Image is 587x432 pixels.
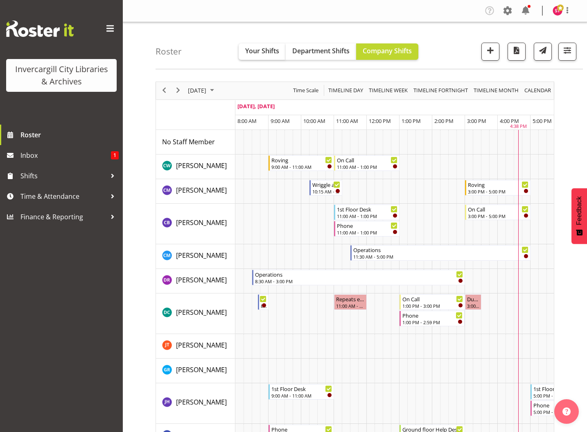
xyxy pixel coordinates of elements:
button: Filter Shifts [558,43,576,61]
div: 1:00 PM - 3:00 PM [402,302,463,309]
button: Company Shifts [356,43,418,60]
td: Chamique Mamolo resource [156,179,235,204]
div: Donald Cunningham"s event - Newspapers Begin From Monday, September 29, 2025 at 8:40:00 AM GMT+13... [258,294,269,310]
span: Inbox [20,149,111,161]
div: On Call [468,205,528,213]
span: Finance & Reporting [20,211,106,223]
button: Previous [159,85,170,95]
span: [PERSON_NAME] [176,251,227,260]
a: [PERSON_NAME] [176,275,227,285]
div: Chris Broad"s event - 1st Floor Desk Begin From Monday, September 29, 2025 at 11:00:00 AM GMT+13:... [334,205,400,220]
td: Debra Robinson resource [156,269,235,293]
span: [PERSON_NAME] [176,308,227,317]
span: 1 [111,151,119,159]
span: Timeline Week [368,85,409,95]
td: No Staff Member resource [156,130,235,155]
span: [PERSON_NAME] [176,275,227,284]
div: 11:00 AM - 1:00 PM [337,229,397,236]
div: Catherine Wilson"s event - Roving Begin From Monday, September 29, 2025 at 9:00:00 AM GMT+13:00 E... [269,155,334,171]
button: Timeline Day [327,85,365,95]
div: 8:40 AM - 9:00 AM [261,302,267,309]
button: Download a PDF of the roster for the current day [508,43,526,61]
td: Donald Cunningham resource [156,293,235,334]
a: No Staff Member [162,137,215,147]
span: 8:00 AM [237,117,257,125]
div: 8:30 AM - 3:00 PM [255,278,463,284]
td: Jill Harpur resource [156,383,235,424]
img: help-xxl-2.png [562,407,571,416]
span: calendar [524,85,552,95]
div: 3:00 PM - 3:30 PM [467,302,479,309]
span: 10:00 AM [303,117,325,125]
span: [PERSON_NAME] [176,341,227,350]
div: 9:00 AM - 11:00 AM [271,164,332,170]
a: [PERSON_NAME] [176,340,227,350]
button: Department Shifts [286,43,356,60]
div: 4:38 PM [510,123,527,130]
div: Wriggle and Rhyme [312,180,340,189]
span: 9:00 AM [271,117,290,125]
a: [PERSON_NAME] [176,307,227,317]
img: Rosterit website logo [6,20,74,37]
div: Repeats every [DATE] - [PERSON_NAME] [336,295,365,303]
button: Timeline Month [472,85,520,95]
span: 2:00 PM [434,117,454,125]
div: Invercargill City Libraries & Archives [14,63,108,88]
div: 9:00 AM - 11:00 AM [271,392,332,399]
span: Time & Attendance [20,190,106,202]
div: Operations [255,270,463,278]
div: Jill Harpur"s event - 1st Floor Desk Begin From Monday, September 29, 2025 at 9:00:00 AM GMT+13:0... [269,384,334,400]
div: On Call [402,295,463,303]
a: [PERSON_NAME] [176,185,227,195]
div: 11:00 AM - 1:00 PM [337,213,397,219]
div: Operations [353,246,528,254]
a: [PERSON_NAME] [176,161,227,171]
span: 11:00 AM [336,117,358,125]
div: Jill Harpur"s event - 1st Floor Desk Begin From Monday, September 29, 2025 at 5:00:00 PM GMT+13:0... [531,384,563,400]
span: [DATE] [187,85,207,95]
div: On Call [337,156,397,164]
div: Donald Cunningham"s event - Phone Begin From Monday, September 29, 2025 at 1:00:00 PM GMT+13:00 E... [400,311,465,326]
div: 11:00 AM - 1:00 PM [337,164,397,170]
span: [DATE], [DATE] [237,102,275,110]
div: Phone [337,221,397,230]
a: [PERSON_NAME] [176,250,227,260]
div: Jill Harpur"s event - Phone Begin From Monday, September 29, 2025 at 5:00:00 PM GMT+13:00 Ends At... [531,400,563,416]
a: [PERSON_NAME] [176,397,227,407]
div: Chris Broad"s event - On Call Begin From Monday, September 29, 2025 at 3:00:00 PM GMT+13:00 Ends ... [465,205,531,220]
button: Your Shifts [239,43,286,60]
div: 5:00 PM - 6:00 PM [533,409,561,415]
div: 10:15 AM - 11:15 AM [312,188,340,195]
div: Cindy Mulrooney"s event - Operations Begin From Monday, September 29, 2025 at 11:30:00 AM GMT+13:... [350,245,531,261]
button: Month [523,85,553,95]
div: 3:00 PM - 5:00 PM [468,213,528,219]
span: No Staff Member [162,137,215,146]
div: 5:00 PM - 6:00 PM [533,392,561,399]
span: Your Shifts [245,46,279,55]
a: [PERSON_NAME] [176,218,227,227]
button: Timeline Week [368,85,409,95]
span: 4:00 PM [500,117,519,125]
button: Send a list of all shifts for the selected filtered period to all rostered employees. [534,43,552,61]
h4: Roster [156,47,182,56]
span: 3:00 PM [467,117,486,125]
span: 12:00 PM [369,117,391,125]
div: previous period [157,82,171,99]
td: Chris Broad resource [156,204,235,244]
span: [PERSON_NAME] [176,365,227,374]
button: Fortnight [412,85,470,95]
div: Phone [533,401,561,409]
div: Donald Cunningham"s event - Duration 0 hours - Donald Cunningham Begin From Monday, September 29,... [465,294,481,310]
div: 1:00 PM - 2:59 PM [402,319,463,325]
div: Chamique Mamolo"s event - Wriggle and Rhyme Begin From Monday, September 29, 2025 at 10:15:00 AM ... [309,180,342,196]
button: Next [173,85,184,95]
div: Phone [402,311,463,319]
td: Grace Roscoe-Squires resource [156,359,235,383]
div: Roving [468,180,528,189]
div: Catherine Wilson"s event - On Call Begin From Monday, September 29, 2025 at 11:00:00 AM GMT+13:00... [334,155,400,171]
div: Donald Cunningham"s event - Repeats every monday - Donald Cunningham Begin From Monday, September... [334,294,367,310]
span: Timeline Fortnight [413,85,469,95]
span: Company Shifts [363,46,412,55]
